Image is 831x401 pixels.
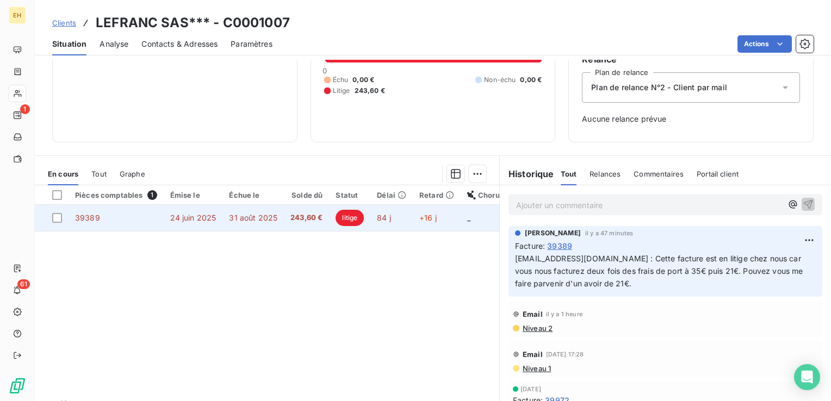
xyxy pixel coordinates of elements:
span: 0 [323,66,327,75]
span: Tout [91,170,107,178]
span: En cours [48,170,78,178]
span: litige [336,210,364,226]
span: Commentaires [634,170,684,178]
span: il y a 1 heure [546,311,582,317]
span: +16 j [419,213,437,222]
span: Paramètres [231,39,272,49]
a: Clients [52,17,76,28]
div: Retard [419,191,454,199]
span: Portail client [697,170,739,178]
span: [EMAIL_ADDRESS][DOMAIN_NAME] : Cette facture est en litige chez nous car vous nous facturez deux ... [515,254,805,288]
span: [PERSON_NAME] [525,228,581,238]
span: il y a 47 minutes [585,230,634,236]
div: Émise le [170,191,216,199]
span: [DATE] 17:28 [546,351,584,358]
span: _ [467,213,470,222]
span: Analyse [100,39,128,49]
span: Clients [52,18,76,27]
div: Pièces comptables [75,190,157,200]
span: 1 [20,104,30,114]
span: 39389 [75,213,100,222]
span: Aucune relance prévue [582,114,800,124]
span: 1 [147,190,157,200]
span: Plan de relance N°2 - Client par mail [591,82,727,93]
span: Relances [590,170,621,178]
span: Contacts & Adresses [141,39,218,49]
div: Chorus Pro [467,191,517,199]
span: Graphe [120,170,145,178]
span: Litige [333,86,350,96]
span: 243,60 € [355,86,385,96]
div: Statut [336,191,364,199]
div: Échue le [229,191,277,199]
div: EH [9,7,26,24]
span: 84 j [377,213,391,222]
span: Niveau 1 [522,364,551,373]
span: 243,60 € [290,212,323,223]
button: Actions [737,35,792,53]
span: Tout [561,170,577,178]
span: Échu [333,75,349,85]
div: Solde dû [290,191,323,199]
span: 39389 [547,240,572,252]
span: Facture : [515,240,545,252]
h3: LEFRANC SAS*** - C0001007 [96,13,290,33]
img: Logo LeanPay [9,377,26,394]
span: Non-échu [484,75,516,85]
span: [DATE] [520,386,541,392]
span: 61 [17,279,30,289]
span: Email [523,350,543,359]
div: Open Intercom Messenger [794,364,820,390]
span: 24 juin 2025 [170,213,216,222]
span: Situation [52,39,86,49]
span: 0,00 € [352,75,374,85]
span: 0,00 € [520,75,542,85]
h6: Historique [500,167,554,180]
span: Niveau 2 [522,324,553,333]
span: Email [523,310,543,318]
div: Délai [377,191,406,199]
span: 31 août 2025 [229,213,277,222]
